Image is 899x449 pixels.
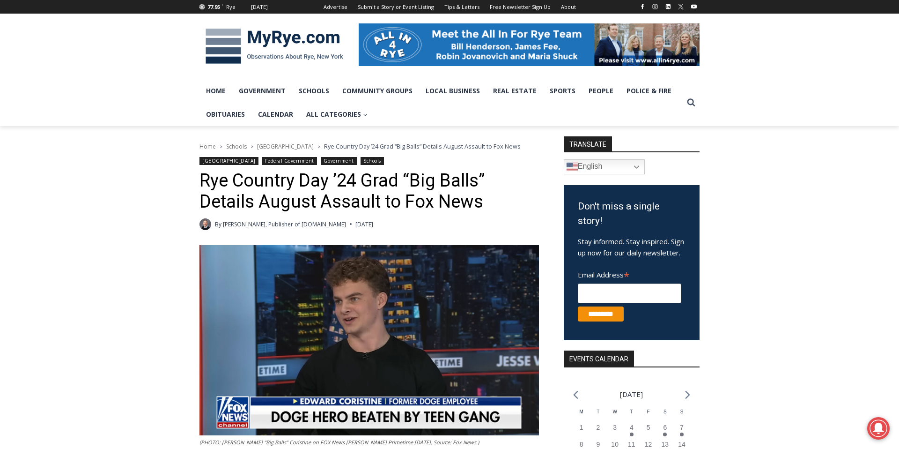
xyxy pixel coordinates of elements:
span: All Categories [306,109,368,120]
strong: TRANSLATE [564,136,612,151]
button: 1 [573,423,590,440]
time: 10 [611,441,619,448]
a: Schools [292,79,336,103]
button: 2 [590,423,607,440]
button: View Search Form [683,94,700,111]
a: Real Estate [486,79,543,103]
a: Calendar [251,103,300,126]
time: 4 [630,424,634,431]
img: All in for Rye [359,23,700,66]
a: People [582,79,620,103]
span: T [597,409,599,414]
h2: Events Calendar [564,351,634,367]
a: Schools [361,157,384,165]
p: Stay informed. Stay inspired. Sign up now for our daily newsletter. [578,236,685,258]
button: 7 Has events [673,423,690,440]
time: 11 [628,441,635,448]
li: [DATE] [620,388,643,401]
a: Sports [543,79,582,103]
time: 5 [647,424,650,431]
span: F [221,2,224,7]
button: 3 [606,423,623,440]
button: 4 Has events [623,423,640,440]
span: S [663,409,667,414]
a: [GEOGRAPHIC_DATA] [199,157,258,165]
time: 7 [680,424,684,431]
span: Rye Country Day ’24 Grad “Big Balls” Details August Assault to Fox News [324,142,521,150]
a: Obituaries [199,103,251,126]
em: Has events [663,433,667,436]
div: Saturday [656,408,673,423]
time: [DATE] [355,220,373,229]
img: MyRye.com [199,22,349,71]
a: Linkedin [663,1,674,12]
div: Rye [226,3,236,11]
span: M [580,409,583,414]
span: W [612,409,617,414]
a: X [675,1,686,12]
div: [DATE] [251,3,268,11]
span: S [680,409,684,414]
label: Email Address [578,265,681,282]
a: Police & Fire [620,79,678,103]
a: YouTube [688,1,700,12]
span: 77.95 [207,3,220,10]
div: Wednesday [606,408,623,423]
time: 6 [663,424,667,431]
a: Government [232,79,292,103]
em: Has events [680,433,684,436]
a: Federal Government [262,157,317,165]
div: Tuesday [590,408,607,423]
time: 1 [580,424,583,431]
a: Author image [199,218,211,230]
div: Friday [640,408,657,423]
a: Government [321,157,356,165]
time: 3 [613,424,617,431]
time: 14 [678,441,685,448]
div: Thursday [623,408,640,423]
h3: Don't miss a single story! [578,199,685,229]
h1: Rye Country Day ’24 Grad “Big Balls” Details August Assault to Fox News [199,170,539,213]
a: Next month [685,390,690,399]
nav: Breadcrumbs [199,142,539,151]
time: 12 [645,441,652,448]
span: F [647,409,650,414]
a: Home [199,142,216,150]
a: Facebook [637,1,648,12]
a: Home [199,79,232,103]
a: Local Business [419,79,486,103]
a: Previous month [573,390,578,399]
em: Has events [630,433,634,436]
time: 13 [662,441,669,448]
div: Sunday [673,408,690,423]
span: > [317,143,320,150]
img: en [567,161,578,172]
a: All Categories [300,103,374,126]
a: Schools [226,142,247,150]
nav: Primary Navigation [199,79,683,127]
a: Instagram [649,1,661,12]
span: > [220,143,222,150]
time: 2 [597,424,600,431]
a: [GEOGRAPHIC_DATA] [257,142,314,150]
a: English [564,159,645,174]
time: 8 [580,441,583,448]
img: Edward Big Balls Coristine on FOX News Jesse Watters Primetime September 29, 2025 - 1 [199,245,539,435]
button: 6 Has events [656,423,673,440]
span: > [251,143,253,150]
a: [PERSON_NAME], Publisher of [DOMAIN_NAME] [223,220,346,228]
span: By [215,220,221,229]
button: 5 [640,423,657,440]
a: Community Groups [336,79,419,103]
time: 9 [597,441,600,448]
figcaption: (PHOTO: [PERSON_NAME] “Big Balls” Coristine on FOX News [PERSON_NAME] Primetime [DATE]. Source: F... [199,438,539,447]
span: T [630,409,633,414]
div: Monday [573,408,590,423]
